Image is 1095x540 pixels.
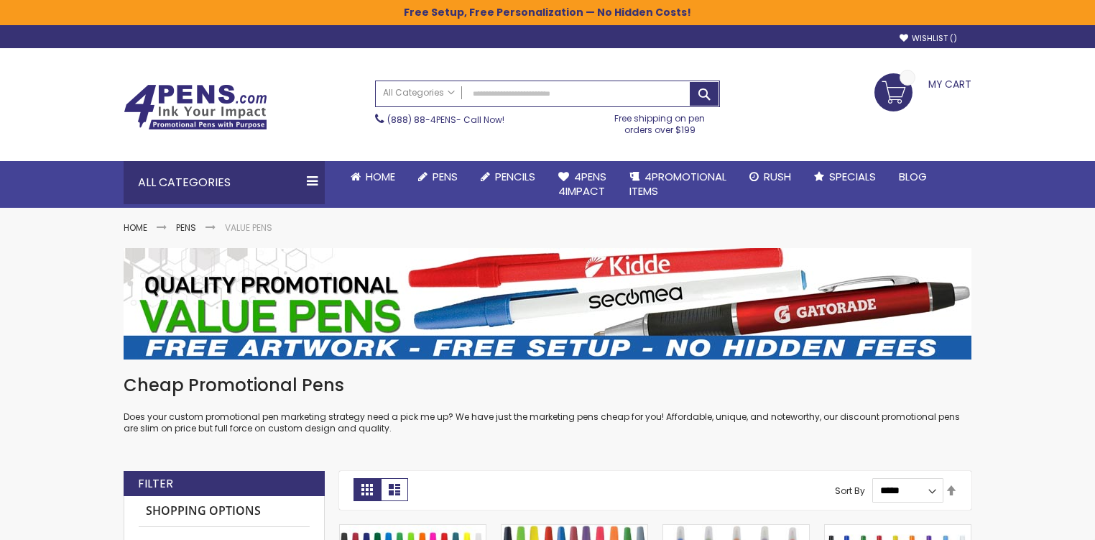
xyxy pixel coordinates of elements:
h1: Cheap Promotional Pens [124,374,971,397]
a: Home [124,221,147,234]
span: Pens [433,169,458,184]
a: Rush [738,161,803,193]
a: 4Pens4impact [547,161,618,208]
span: Blog [899,169,927,184]
label: Sort By [835,484,865,496]
span: - Call Now! [387,114,504,126]
a: Pencils [469,161,547,193]
a: (888) 88-4PENS [387,114,456,126]
strong: Grid [354,478,381,501]
a: Wishlist [900,33,957,44]
div: All Categories [124,161,325,204]
span: Rush [764,169,791,184]
img: 4Pens Custom Pens and Promotional Products [124,84,267,130]
a: All Categories [376,81,462,105]
a: Specials [803,161,887,193]
strong: Value Pens [225,221,272,234]
a: Custom Cambria Plastic Retractable Ballpoint Pen - Monochromatic Body Color [825,524,971,536]
strong: Shopping Options [139,496,310,527]
a: Home [339,161,407,193]
div: Free shipping on pen orders over $199 [600,107,721,136]
a: Pens [407,161,469,193]
span: 4Pens 4impact [558,169,606,198]
span: Pencils [495,169,535,184]
a: Blog [887,161,938,193]
span: Home [366,169,395,184]
span: Specials [829,169,876,184]
span: All Categories [383,87,455,99]
strong: Filter [138,476,173,492]
span: 4PROMOTIONAL ITEMS [629,169,726,198]
div: Does your custom promotional pen marketing strategy need a pick me up? We have just the marketing... [124,374,971,435]
a: Belfast B Value Stick Pen [340,524,486,536]
a: Belfast Translucent Value Stick Pen [663,524,809,536]
a: Pens [176,221,196,234]
img: Value Pens [124,248,971,360]
a: Belfast Value Stick Pen [502,524,647,536]
a: 4PROMOTIONALITEMS [618,161,738,208]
